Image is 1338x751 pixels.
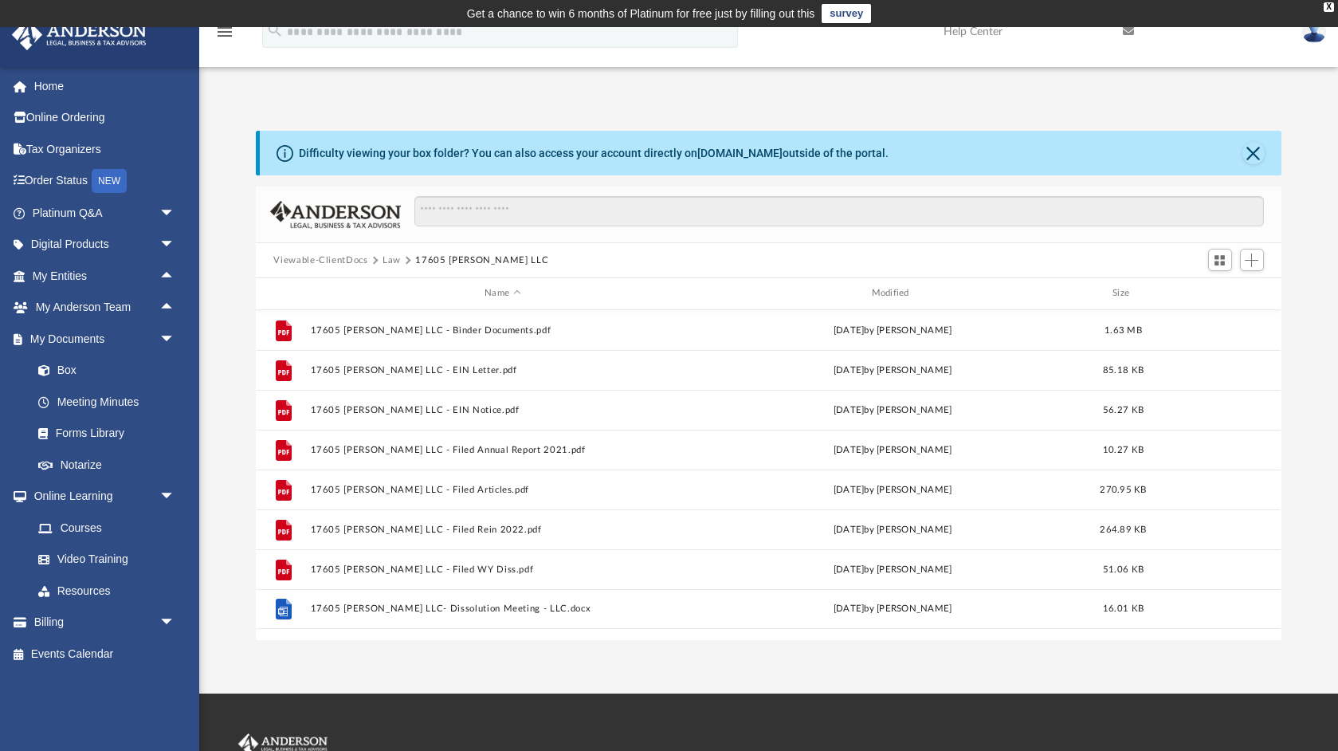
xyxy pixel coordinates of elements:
[1103,564,1144,573] span: 51.06 KB
[22,355,183,387] a: Box
[467,4,815,23] div: Get a chance to win 6 months of Platinum for free just by filling out this
[11,70,199,102] a: Home
[1302,20,1326,43] img: User Pic
[701,602,1085,616] div: [DATE] by [PERSON_NAME]
[159,229,191,261] span: arrow_drop_down
[311,365,694,375] button: 17605 [PERSON_NAME] LLC - EIN Letter.pdf
[1103,405,1144,414] span: 56.27 KB
[1103,604,1144,613] span: 16.01 KB
[1103,445,1144,454] span: 10.27 KB
[383,254,401,268] button: Law
[1163,286,1274,301] div: id
[273,254,367,268] button: Viewable-ClientDocs
[22,449,191,481] a: Notarize
[266,22,284,39] i: search
[11,323,191,355] a: My Documentsarrow_drop_down
[1208,249,1232,271] button: Switch to Grid View
[1101,525,1147,533] span: 264.89 KB
[311,445,694,455] button: 17605 [PERSON_NAME] LLC - Filed Annual Report 2021.pdf
[159,481,191,513] span: arrow_drop_down
[311,525,694,535] button: 17605 [PERSON_NAME] LLC - Filed Rein 2022.pdf
[11,197,199,229] a: Platinum Q&Aarrow_drop_down
[159,607,191,639] span: arrow_drop_down
[256,310,1281,641] div: grid
[263,286,303,301] div: id
[159,292,191,324] span: arrow_drop_up
[697,147,783,159] a: [DOMAIN_NAME]
[311,604,694,614] button: 17605 [PERSON_NAME] LLC- Dissolution Meeting - LLC.docx
[1103,365,1144,374] span: 85.18 KB
[1092,286,1156,301] div: Size
[11,481,191,513] a: Online Learningarrow_drop_down
[414,196,1263,226] input: Search files and folders
[22,575,191,607] a: Resources
[11,292,191,324] a: My Anderson Teamarrow_drop_up
[159,197,191,230] span: arrow_drop_down
[1324,2,1334,12] div: close
[415,254,548,268] button: 17605 [PERSON_NAME] LLC
[22,512,191,544] a: Courses
[1242,142,1265,164] button: Close
[92,169,127,193] div: NEW
[311,405,694,415] button: 17605 [PERSON_NAME] LLC - EIN Notice.pdf
[215,30,234,41] a: menu
[822,4,871,23] a: survey
[11,260,199,292] a: My Entitiesarrow_drop_up
[159,323,191,356] span: arrow_drop_down
[701,323,1085,337] div: [DATE] by [PERSON_NAME]
[299,145,889,162] div: Difficulty viewing your box folder? You can also access your account directly on outside of the p...
[1240,249,1264,271] button: Add
[700,286,1085,301] div: Modified
[11,102,199,134] a: Online Ordering
[22,418,183,450] a: Forms Library
[701,442,1085,457] div: [DATE] by [PERSON_NAME]
[701,522,1085,537] div: [DATE] by [PERSON_NAME]
[701,562,1085,576] div: [DATE] by [PERSON_NAME]
[311,485,694,495] button: 17605 [PERSON_NAME] LLC - Filed Articles.pdf
[1101,485,1147,493] span: 270.95 KB
[7,19,151,50] img: Anderson Advisors Platinum Portal
[701,363,1085,377] div: [DATE] by [PERSON_NAME]
[11,607,199,639] a: Billingarrow_drop_down
[11,165,199,198] a: Order StatusNEW
[311,325,694,336] button: 17605 [PERSON_NAME] LLC - Binder Documents.pdf
[11,133,199,165] a: Tax Organizers
[22,386,191,418] a: Meeting Minutes
[1105,325,1143,334] span: 1.63 MB
[159,260,191,293] span: arrow_drop_up
[215,22,234,41] i: menu
[11,229,199,261] a: Digital Productsarrow_drop_down
[311,564,694,575] button: 17605 [PERSON_NAME] LLC - Filed WY Diss.pdf
[22,544,183,576] a: Video Training
[701,403,1085,417] div: [DATE] by [PERSON_NAME]
[701,482,1085,497] div: [DATE] by [PERSON_NAME]
[310,286,694,301] div: Name
[11,638,199,670] a: Events Calendar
